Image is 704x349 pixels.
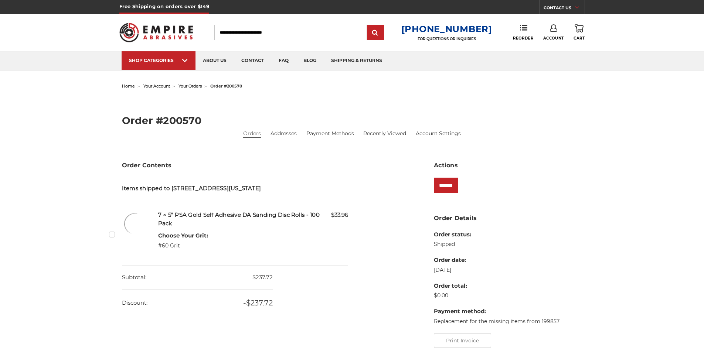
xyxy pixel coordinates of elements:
a: [PHONE_NUMBER] [401,24,492,34]
span: order #200570 [210,83,242,89]
a: Account Settings [416,130,461,137]
input: Submit [368,25,383,40]
a: Cart [574,24,585,41]
dd: -$237.72 [122,290,273,316]
a: about us [195,51,234,70]
a: blog [296,51,324,70]
a: shipping & returns [324,51,390,70]
span: Account [543,36,564,41]
dd: $237.72 [122,266,273,290]
dt: Order total: [434,282,560,290]
dt: Payment method: [434,307,560,316]
a: CONTACT US [544,4,585,14]
a: your account [143,83,170,89]
a: Reorder [513,24,533,40]
dd: Replacement for the missing items from 199857 [434,318,560,325]
a: your orders [178,83,202,89]
a: home [122,83,135,89]
img: 5" Sticky Backed Sanding Discs on a roll [122,211,148,237]
dt: Choose Your Grit: [158,232,208,240]
dt: Order status: [434,230,560,239]
a: Payment Methods [306,130,354,137]
dd: Shipped [434,240,560,248]
a: Recently Viewed [363,130,406,137]
h2: Order #200570 [122,116,582,126]
dd: #60 Grit [158,242,208,250]
button: Print Invoice [434,333,491,348]
a: contact [234,51,271,70]
dd: $0.00 [434,292,560,300]
dt: Discount: [122,291,147,315]
dt: Order date: [434,256,560,264]
h3: Actions [434,161,582,170]
dd: [DATE] [434,266,560,274]
img: Empire Abrasives [119,18,193,47]
div: SHOP CATEGORIES [129,58,188,63]
span: Cart [574,36,585,41]
span: Reorder [513,36,533,41]
dt: Subtotal: [122,266,146,290]
h5: Items shipped to [STREET_ADDRESS][US_STATE] [122,184,348,193]
h3: Order Details [434,214,582,223]
a: faq [271,51,296,70]
h5: 7 × 5" PSA Gold Self Adhesive DA Sanding Disc Rolls - 100 Pack [158,211,348,227]
a: Addresses [271,130,297,137]
a: Orders [243,130,261,137]
span: $33.96 [331,211,348,219]
p: FOR QUESTIONS OR INQUIRIES [401,37,492,41]
h3: Order Contents [122,161,348,170]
